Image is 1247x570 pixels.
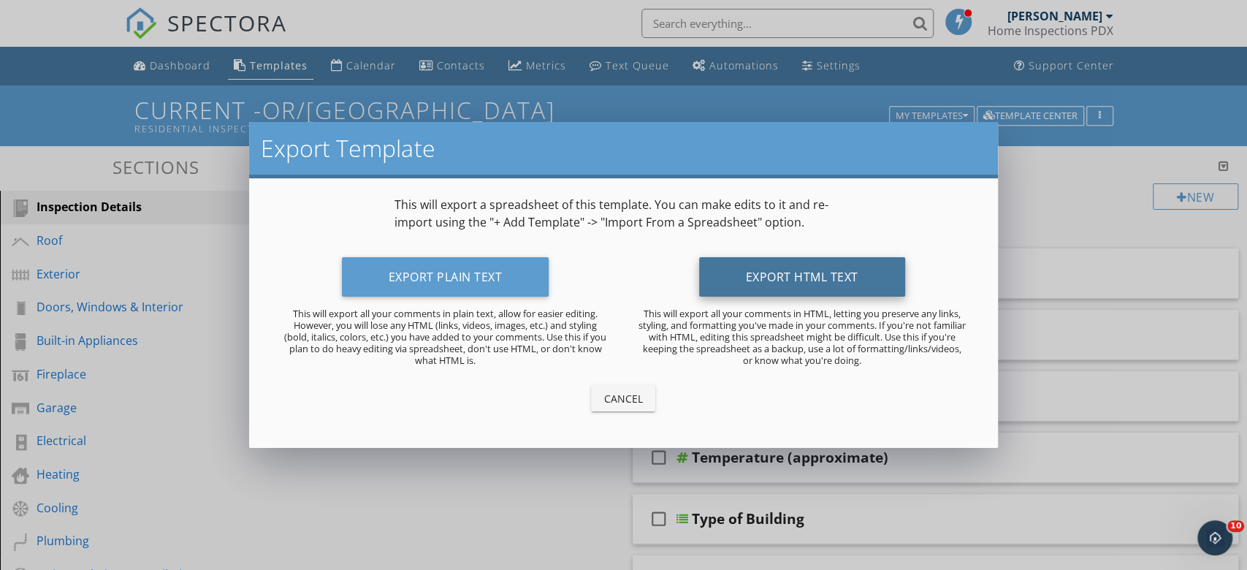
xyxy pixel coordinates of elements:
button: Export Plain Text [342,257,549,297]
p: This will export a spreadsheet of this template. You can make edits to it and re-import using the... [394,196,853,231]
iframe: Intercom live chat [1197,520,1232,555]
button: Export HTML Text [699,257,905,297]
h2: Export Template [261,134,985,163]
span: 10 [1227,520,1244,532]
p: This will export all your comments in plain text, allow for easier editing. However, you will los... [281,308,609,366]
div: Cancel [603,391,644,406]
p: This will export all your comments in HTML, letting you preserve any links, styling, and formatti... [638,308,965,366]
button: Cancel [591,385,655,411]
a: Export Plain Text [342,273,549,289]
a: Export HTML Text [699,273,905,289]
